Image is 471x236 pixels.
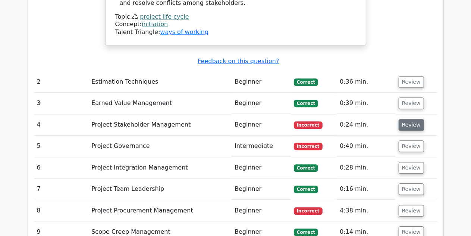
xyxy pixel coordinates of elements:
[294,121,323,129] span: Incorrect
[88,157,232,178] td: Project Integration Management
[294,164,318,172] span: Correct
[232,71,291,93] td: Beginner
[88,136,232,157] td: Project Governance
[115,13,356,21] div: Topic:
[294,78,318,86] span: Correct
[232,200,291,221] td: Beginner
[34,178,89,200] td: 7
[232,93,291,114] td: Beginner
[232,178,291,200] td: Beginner
[399,119,424,131] button: Review
[337,157,395,178] td: 0:28 min.
[88,178,232,200] td: Project Team Leadership
[34,71,89,93] td: 2
[88,93,232,114] td: Earned Value Management
[337,200,395,221] td: 4:38 min.
[198,58,279,65] a: Feedback on this question?
[399,76,424,88] button: Review
[34,93,89,114] td: 3
[34,114,89,136] td: 4
[232,114,291,136] td: Beginner
[337,114,395,136] td: 0:24 min.
[232,157,291,178] td: Beginner
[399,183,424,195] button: Review
[232,136,291,157] td: Intermediate
[399,97,424,109] button: Review
[115,13,356,36] div: Talent Triangle:
[337,71,395,93] td: 0:36 min.
[88,200,232,221] td: Project Procurement Management
[294,100,318,107] span: Correct
[294,186,318,193] span: Correct
[337,93,395,114] td: 0:39 min.
[294,229,318,236] span: Correct
[160,28,208,35] a: ways of working
[34,157,89,178] td: 6
[142,21,168,28] a: initiation
[294,143,323,150] span: Incorrect
[337,178,395,200] td: 0:16 min.
[88,114,232,136] td: Project Stakeholder Management
[34,136,89,157] td: 5
[399,205,424,217] button: Review
[88,71,232,93] td: Estimation Techniques
[34,200,89,221] td: 8
[337,136,395,157] td: 0:40 min.
[115,21,356,28] div: Concept:
[399,162,424,174] button: Review
[140,13,189,20] a: project life cycle
[399,140,424,152] button: Review
[294,207,323,215] span: Incorrect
